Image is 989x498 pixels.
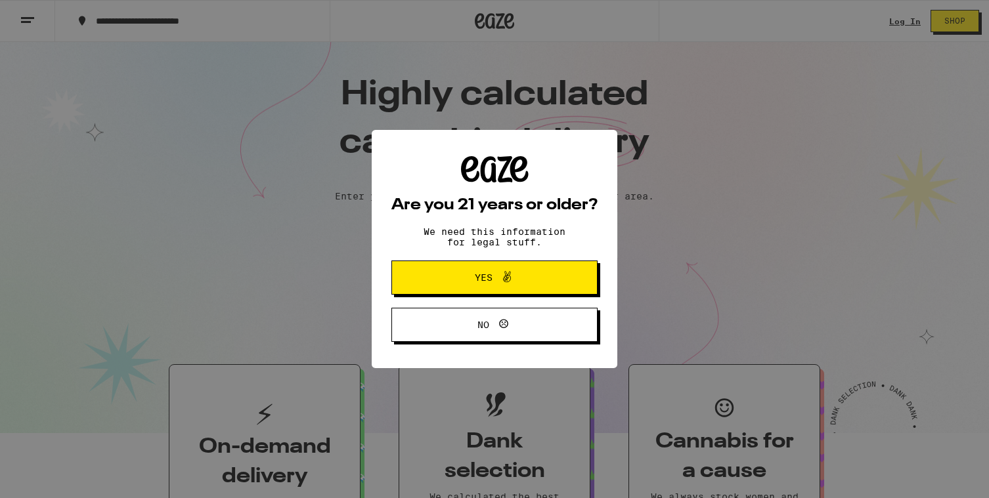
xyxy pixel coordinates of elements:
[391,308,598,342] button: No
[391,197,598,213] h2: Are you 21 years or older?
[477,320,489,329] span: No
[412,226,577,247] p: We need this information for legal stuff.
[475,273,493,282] span: Yes
[391,260,598,295] button: Yes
